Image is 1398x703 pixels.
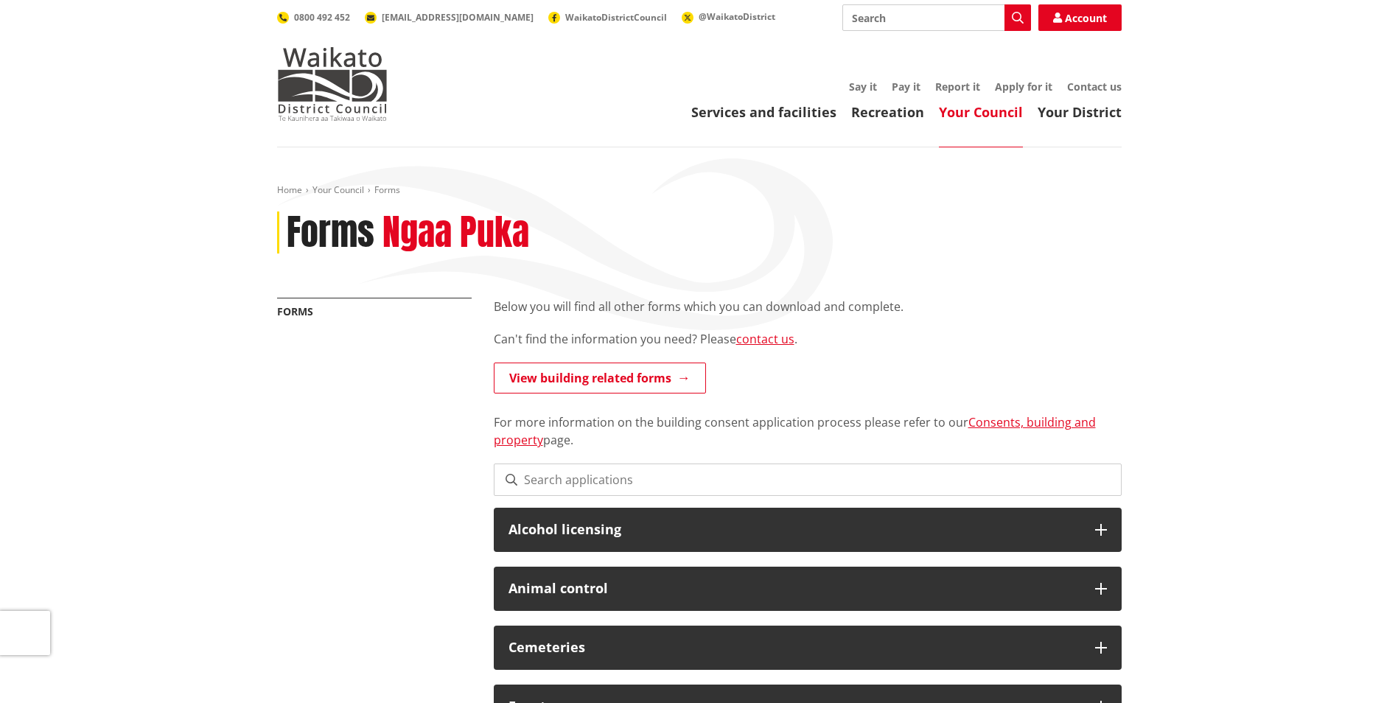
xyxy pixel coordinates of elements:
a: Services and facilities [691,103,836,121]
h3: Cemeteries [508,640,1080,655]
a: Consents, building and property [494,414,1096,448]
a: Contact us [1067,80,1122,94]
a: [EMAIL_ADDRESS][DOMAIN_NAME] [365,11,534,24]
h3: Animal control [508,581,1080,596]
a: Report it [935,80,980,94]
span: WaikatoDistrictCouncil [565,11,667,24]
a: Your Council [939,103,1023,121]
a: Say it [849,80,877,94]
a: Your Council [312,183,364,196]
span: Forms [374,183,400,196]
img: Waikato District Council - Te Kaunihera aa Takiwaa o Waikato [277,47,388,121]
p: Can't find the information you need? Please . [494,330,1122,348]
a: Pay it [892,80,920,94]
a: Forms [277,304,313,318]
a: View building related forms [494,363,706,394]
input: Search applications [494,464,1122,496]
p: For more information on the building consent application process please refer to our page. [494,396,1122,449]
a: Recreation [851,103,924,121]
span: [EMAIL_ADDRESS][DOMAIN_NAME] [382,11,534,24]
a: contact us [736,331,794,347]
a: Your District [1038,103,1122,121]
a: Home [277,183,302,196]
a: Apply for it [995,80,1052,94]
h1: Forms [287,211,374,254]
span: 0800 492 452 [294,11,350,24]
a: @WaikatoDistrict [682,10,775,23]
a: 0800 492 452 [277,11,350,24]
p: Below you will find all other forms which you can download and complete. [494,298,1122,315]
h2: Ngaa Puka [382,211,529,254]
a: Account [1038,4,1122,31]
input: Search input [842,4,1031,31]
a: WaikatoDistrictCouncil [548,11,667,24]
h3: Alcohol licensing [508,522,1080,537]
nav: breadcrumb [277,184,1122,197]
span: @WaikatoDistrict [699,10,775,23]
